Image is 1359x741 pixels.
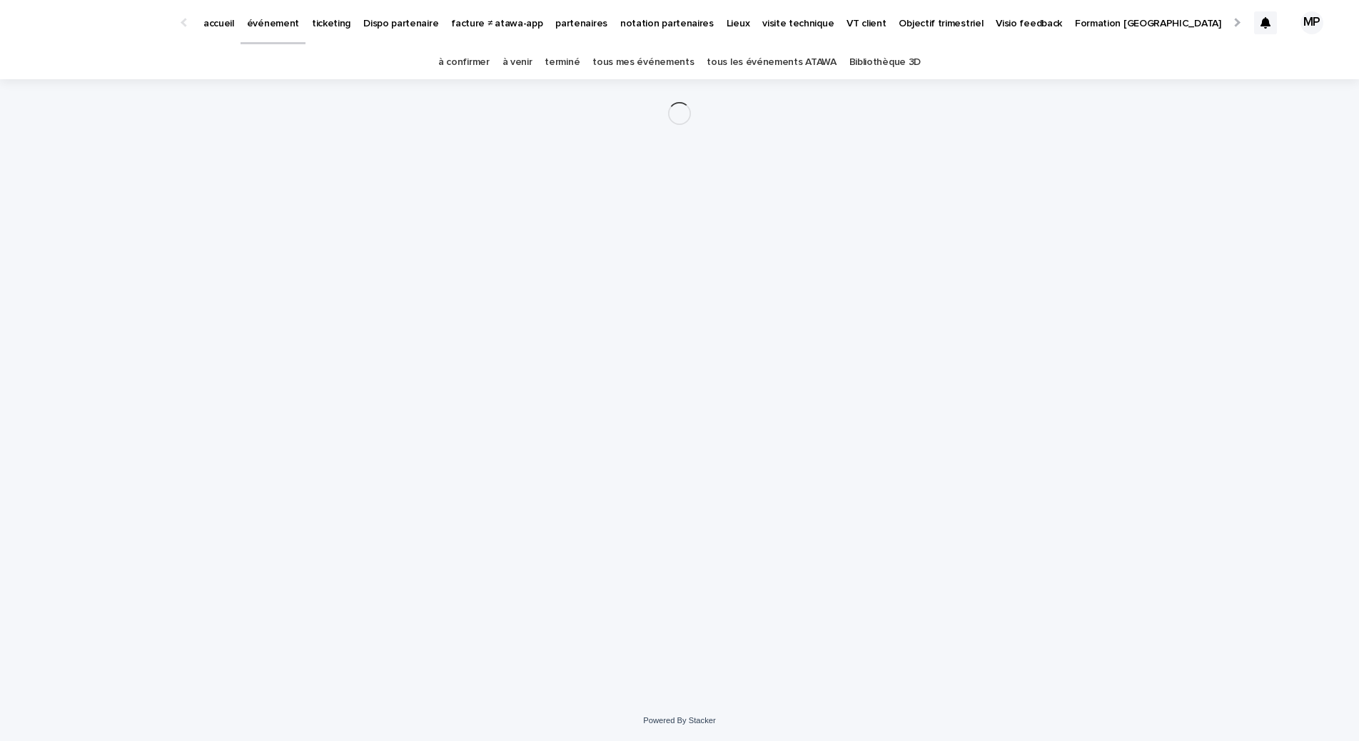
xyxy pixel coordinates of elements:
[545,46,580,79] a: terminé
[592,46,694,79] a: tous mes événements
[1300,11,1323,34] div: MP
[29,9,167,37] img: Ls34BcGeRexTGTNfXpUC
[849,46,921,79] a: Bibliothèque 3D
[502,46,532,79] a: à venir
[643,716,715,725] a: Powered By Stacker
[438,46,490,79] a: à confirmer
[707,46,836,79] a: tous les événements ATAWA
